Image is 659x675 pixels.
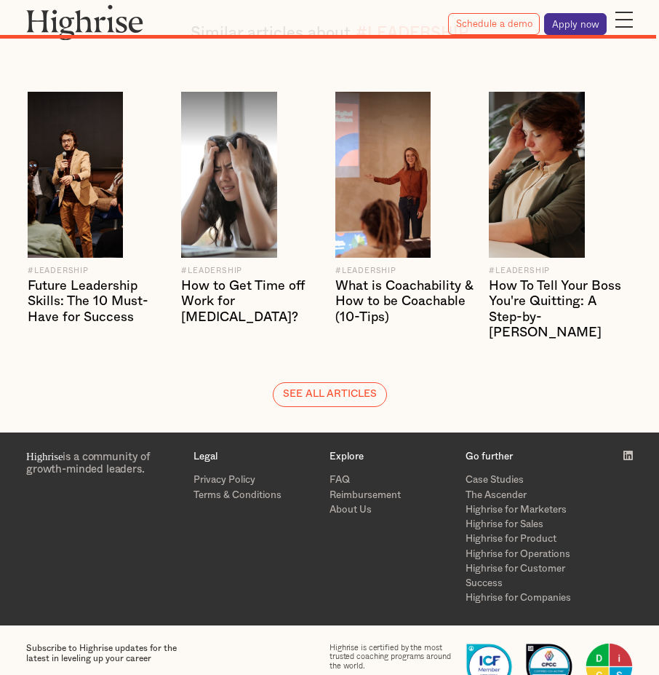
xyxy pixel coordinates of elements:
[335,267,479,332] a: #LEADERSHIPWhat is Coachability & How to be Coachable (10-Tips)
[466,561,591,591] a: Highrise for Customer Success
[466,591,591,605] a: Highrise for Companies
[26,4,143,40] img: Highrise logo
[466,488,591,502] a: The Ascender
[466,532,591,546] a: Highrise for Product
[28,267,172,275] div: #LEADERSHIP
[181,267,325,275] div: #LEADERSHIP
[26,451,63,462] span: Highrise
[466,517,591,532] a: Highrise for Sales
[329,473,455,487] a: FAQ
[193,473,319,487] a: Privacy Policy
[26,643,201,664] div: Subscribe to Highrise updates for the latest in leveling up your career
[193,451,319,462] div: Legal
[489,267,633,275] div: #LEADERSHIP
[623,451,634,461] img: White LinkedIn logo
[335,279,479,326] h4: What is Coachability & How to be Coachable (10-Tips)
[466,547,591,561] a: Highrise for Operations
[329,488,455,502] a: Reimbursement
[329,502,455,517] a: About Us
[329,451,455,462] div: Explore
[329,643,455,671] div: Highrise is certified by the most trusted coaching programs around the world.
[466,502,591,517] a: Highrise for Marketers
[273,382,387,407] a: SEE ALL ARTICLES
[193,488,319,502] a: Terms & Conditions
[181,267,325,332] a: #LEADERSHIPHow to Get Time off Work for [MEDICAL_DATA]?
[489,267,633,347] a: #LEADERSHIPHow To Tell Your Boss You're Quitting: A Step-by-[PERSON_NAME]
[181,279,325,326] h4: How to Get Time off Work for [MEDICAL_DATA]?
[448,13,540,35] a: Schedule a demo
[28,267,172,332] a: #LEADERSHIPFuture Leadership Skills: The 10 Must-Have for Success
[544,13,607,35] a: Apply now
[466,473,591,487] a: Case Studies
[28,279,172,326] h4: Future Leadership Skills: The 10 Must-Have for Success
[466,451,591,462] div: Go further
[335,267,479,275] div: #LEADERSHIP
[489,279,633,342] h4: How To Tell Your Boss You're Quitting: A Step-by-[PERSON_NAME]
[26,451,183,476] div: is a community of growth-minded leaders.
